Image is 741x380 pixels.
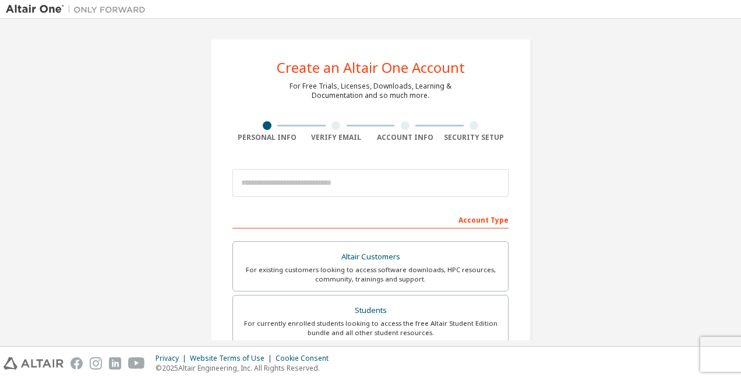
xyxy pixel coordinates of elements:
div: For Free Trials, Licenses, Downloads, Learning & Documentation and so much more. [290,82,451,100]
div: Verify Email [302,133,371,142]
div: For currently enrolled students looking to access the free Altair Student Edition bundle and all ... [240,319,501,337]
div: Cookie Consent [276,354,336,363]
div: Altair Customers [240,249,501,265]
div: Privacy [156,354,190,363]
img: altair_logo.svg [3,357,63,370]
div: For existing customers looking to access software downloads, HPC resources, community, trainings ... [240,265,501,284]
div: Personal Info [232,133,302,142]
div: Create an Altair One Account [277,61,465,75]
p: © 2025 Altair Engineering, Inc. All Rights Reserved. [156,363,336,373]
img: instagram.svg [90,357,102,370]
div: Account Info [370,133,440,142]
div: Website Terms of Use [190,354,276,363]
img: linkedin.svg [109,357,121,370]
div: Account Type [232,210,509,228]
img: Altair One [6,3,151,15]
div: Security Setup [440,133,509,142]
img: facebook.svg [70,357,83,370]
img: youtube.svg [128,357,145,370]
div: Students [240,302,501,319]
